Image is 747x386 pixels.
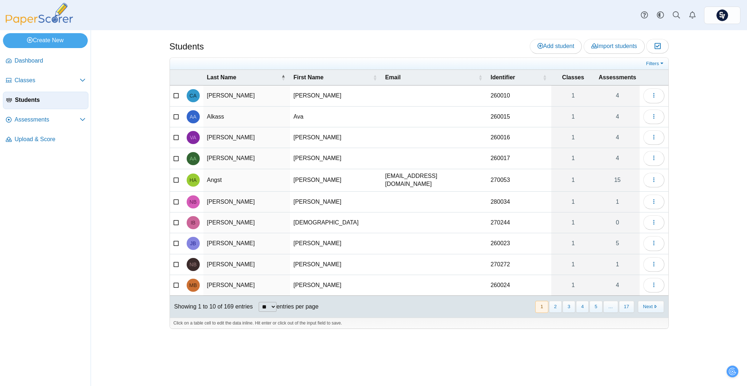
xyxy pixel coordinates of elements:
a: 1 [551,127,595,148]
td: 260024 [487,275,551,296]
td: [PERSON_NAME] [290,148,382,169]
button: 4 [576,301,589,313]
td: [PERSON_NAME] [290,127,382,148]
a: 1 [595,254,640,275]
td: 260016 [487,127,551,148]
td: [PERSON_NAME] [203,212,290,233]
button: Next [638,301,664,313]
a: 1 [551,192,595,212]
a: Upload & Score [3,131,88,148]
td: [PERSON_NAME] [203,254,290,275]
td: Ava [290,107,382,127]
td: 270272 [487,254,551,275]
td: 270244 [487,212,551,233]
button: 1 [535,301,548,313]
td: [PERSON_NAME] [203,127,290,148]
span: Add student [537,43,574,49]
a: Add student [530,39,582,53]
td: [PERSON_NAME] [290,254,382,275]
a: Classes [3,72,88,89]
span: Identifier : Activate to sort [543,70,547,85]
a: 1 [551,275,595,295]
nav: pagination [535,301,664,313]
td: [PERSON_NAME] [203,192,290,212]
div: Showing 1 to 10 of 169 entries [170,296,253,318]
button: 5 [589,301,602,313]
span: Last Name [207,74,237,80]
div: Click on a table cell to edit the data inline. Hit enter or click out of the input field to save. [170,318,668,329]
td: [PERSON_NAME] [290,85,382,106]
span: Classes [15,76,80,84]
a: 4 [595,148,640,168]
span: Ava Alkass [190,114,196,119]
span: Upload & Score [15,135,86,143]
span: Chris Paolelli [716,9,728,21]
span: Identifier [490,74,515,80]
span: Students [15,96,85,104]
span: Import students [591,43,637,49]
td: [PERSON_NAME] [203,85,290,106]
td: 260010 [487,85,551,106]
a: Filters [644,60,667,67]
h1: Students [170,40,204,53]
button: 17 [619,301,634,313]
a: 4 [595,107,640,127]
img: ps.PvyhDibHWFIxMkTk [716,9,728,21]
a: 1 [551,148,595,168]
a: 1 [551,169,595,191]
span: Assessments [599,74,636,80]
span: … [603,301,618,313]
span: First Name : Activate to sort [373,70,377,85]
td: 270053 [487,169,551,192]
td: 280034 [487,192,551,212]
a: 4 [595,127,640,148]
a: PaperScorer [3,20,76,26]
a: Create New [3,33,88,48]
a: 4 [595,275,640,295]
td: [DEMOGRAPHIC_DATA] [290,212,382,233]
td: [PERSON_NAME] [290,275,382,296]
td: [PERSON_NAME] [203,275,290,296]
label: entries per page [277,303,319,310]
span: First Name [294,74,324,80]
span: Isaiah Barbee [191,220,195,225]
td: Alkass [203,107,290,127]
td: [EMAIL_ADDRESS][DOMAIN_NAME] [381,169,487,192]
img: PaperScorer [3,3,76,25]
span: Alessandro Andino [190,156,196,161]
a: 1 [595,192,640,212]
span: Noah Bednarski [190,262,196,267]
a: 1 [551,233,595,254]
button: 3 [563,301,575,313]
a: Students [3,92,88,109]
a: 1 [551,212,595,233]
a: ps.PvyhDibHWFIxMkTk [704,7,740,24]
a: 5 [595,233,640,254]
a: 1 [551,85,595,106]
span: Vanessa Andersen [190,135,196,140]
span: Dashboard [15,57,86,65]
td: [PERSON_NAME] [203,148,290,169]
span: Email [385,74,401,80]
button: 2 [549,301,562,313]
td: [PERSON_NAME] [290,233,382,254]
span: Joshua Beckert [190,241,196,246]
td: 260015 [487,107,551,127]
a: Import students [584,39,645,53]
a: 0 [595,212,640,233]
span: Last Name : Activate to invert sorting [281,70,286,85]
span: Email : Activate to sort [478,70,482,85]
a: 1 [551,254,595,275]
span: Assessments [15,116,80,124]
span: Hollie Angst [190,178,196,183]
span: Nell Banasik [190,199,196,204]
a: Dashboard [3,52,88,70]
a: 4 [595,85,640,106]
td: Angst [203,169,290,192]
td: [PERSON_NAME] [203,233,290,254]
span: Catherine Adamski [190,93,196,98]
span: Classes [562,74,584,80]
a: Alerts [684,7,700,23]
a: 15 [595,169,640,191]
span: Michael Benigni [189,283,197,288]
